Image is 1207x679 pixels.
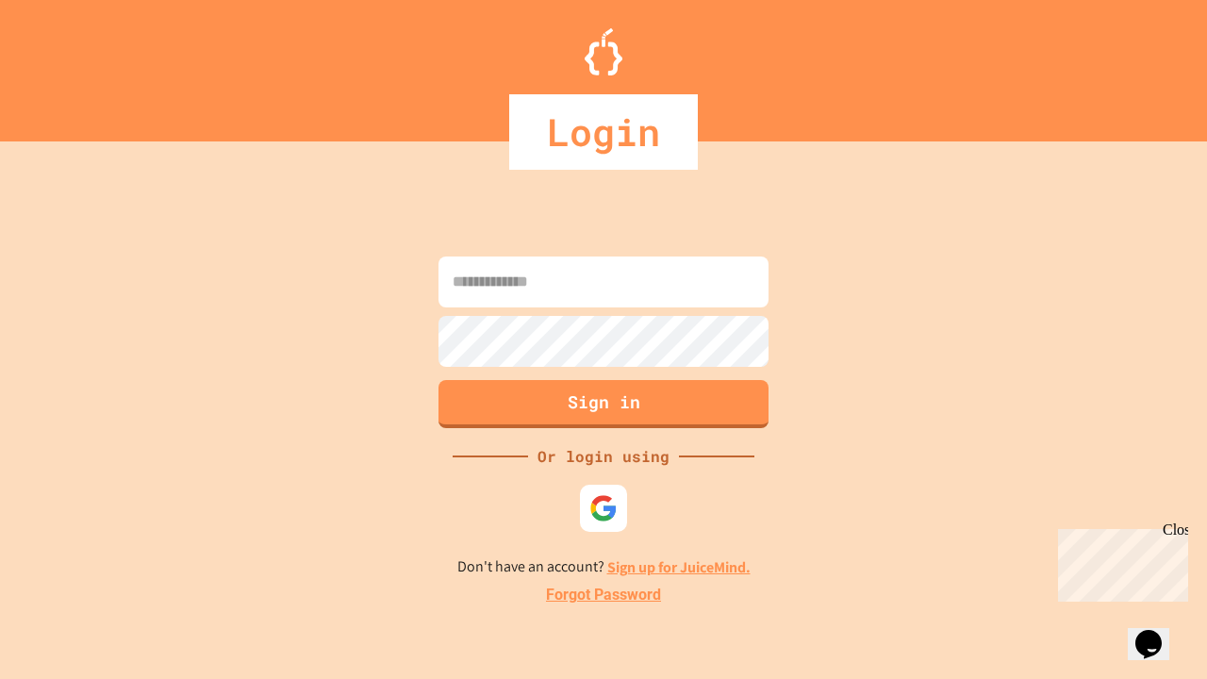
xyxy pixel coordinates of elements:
div: Or login using [528,445,679,468]
a: Forgot Password [546,584,661,606]
button: Sign in [438,380,769,428]
img: google-icon.svg [589,494,618,522]
img: Logo.svg [585,28,622,75]
a: Sign up for JuiceMind. [607,557,751,577]
p: Don't have an account? [457,555,751,579]
iframe: chat widget [1050,522,1188,602]
iframe: chat widget [1128,604,1188,660]
div: Login [509,94,698,170]
div: Chat with us now!Close [8,8,130,120]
